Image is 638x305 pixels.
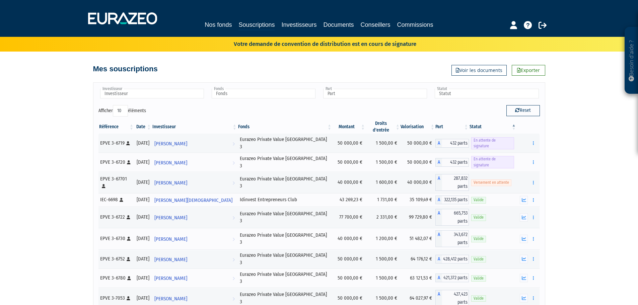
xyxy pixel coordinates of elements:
th: Montant: activer pour trier la colonne par ordre croissant [332,120,366,134]
span: Versement en attente [471,179,511,186]
i: Voir l'investisseur [232,272,235,285]
th: Fonds: activer pour trier la colonne par ordre croissant [237,120,332,134]
span: [PERSON_NAME] [154,138,187,150]
div: [DATE] [137,159,149,166]
td: 1 200,00 € [366,228,401,249]
td: 50 000,00 € [332,269,366,288]
span: 665,753 parts [442,209,469,226]
td: 64 176,12 € [401,249,435,269]
i: Voir l'investisseur [232,212,235,224]
div: [DATE] [137,275,149,282]
div: EPVE 3-6730 [100,235,132,242]
a: Nos fonds [205,20,232,29]
div: EPVE 3-67701 [100,175,132,190]
span: En attente de signature [471,156,514,168]
select: Afficheréléments [113,105,128,117]
i: Voir l'investisseur [232,177,235,189]
span: 428,412 parts [442,255,469,263]
div: EPVE 3-7053 [100,295,132,302]
div: [DATE] [137,196,149,203]
td: 50 000,00 € [332,153,366,172]
td: 1 600,00 € [366,172,401,193]
i: [Français] Personne physique [127,296,130,300]
a: Investisseurs [281,20,316,29]
span: En attente de signature [471,137,514,149]
a: [PERSON_NAME][DEMOGRAPHIC_DATA] [152,193,237,207]
div: Eurazeo Private Value [GEOGRAPHIC_DATA] 3 [240,136,330,150]
a: [PERSON_NAME] [152,232,237,245]
div: Eurazeo Private Value [GEOGRAPHIC_DATA] 3 [240,232,330,246]
td: 40 000,00 € [332,228,366,249]
td: 51 482,07 € [401,228,435,249]
span: A [435,174,442,191]
div: A - Eurazeo Private Value Europe 3 [435,158,469,167]
td: 2 331,00 € [366,207,401,228]
a: Exporter [512,65,545,76]
span: 343,672 parts [442,230,469,247]
div: A - Eurazeo Private Value Europe 3 [435,255,469,263]
i: [Français] Personne physique [127,160,131,164]
i: [Français] Personne physique [126,141,130,145]
div: [DATE] [137,295,149,302]
a: [PERSON_NAME] [152,292,237,305]
td: 1 500,00 € [366,153,401,172]
span: 421,372 parts [442,274,469,282]
i: [Français] Personne physique [120,198,123,202]
span: [PERSON_NAME] [154,212,187,224]
h4: Mes souscriptions [93,65,158,73]
th: Statut : activer pour trier la colonne par ordre d&eacute;croissant [469,120,516,134]
span: [PERSON_NAME] [154,233,187,245]
div: EPVE 3-6722 [100,214,132,221]
div: [DATE] [137,235,149,242]
i: Voir l'investisseur [232,157,235,169]
div: A - Eurazeo Private Value Europe 3 [435,230,469,247]
div: A - Eurazeo Private Value Europe 3 [435,139,469,148]
label: Afficher éléments [98,105,146,117]
div: A - Eurazeo Private Value Europe 3 [435,209,469,226]
td: 1 500,00 € [366,249,401,269]
td: 43 269,23 € [332,193,366,207]
div: EPVE 3-6780 [100,275,132,282]
i: Voir l'investisseur [232,233,235,245]
td: 1 500,00 € [366,134,401,153]
th: Référence : activer pour trier la colonne par ordre croissant [98,120,135,134]
span: 432 parts [442,139,469,148]
a: [PERSON_NAME] [152,137,237,150]
td: 40 000,00 € [401,172,435,193]
span: 287,832 parts [442,174,469,191]
span: [PERSON_NAME] [154,272,187,285]
div: IEC-6698 [100,196,132,203]
span: A [435,209,442,226]
div: A - Eurazeo Private Value Europe 3 [435,274,469,282]
a: [PERSON_NAME] [152,211,237,224]
div: Eurazeo Private Value [GEOGRAPHIC_DATA] 3 [240,155,330,169]
span: [PERSON_NAME] [154,293,187,305]
a: Conseillers [361,20,391,29]
a: [PERSON_NAME] [152,271,237,285]
th: Droits d'entrée: activer pour trier la colonne par ordre croissant [366,120,401,134]
i: [Français] Personne physique [102,184,105,188]
span: 322,135 parts [442,196,469,204]
div: [DATE] [137,255,149,262]
span: Valide [471,275,486,282]
i: [Français] Personne physique [127,215,130,219]
i: Voir l'investisseur [232,293,235,305]
span: Valide [471,214,486,221]
span: [PERSON_NAME] [154,157,187,169]
div: Eurazeo Private Value [GEOGRAPHIC_DATA] 3 [240,175,330,190]
div: Eurazeo Private Value [GEOGRAPHIC_DATA] 3 [240,210,330,225]
div: EPVE 3-6752 [100,255,132,262]
span: Valide [471,236,486,242]
button: Reset [506,105,540,116]
div: A - Idinvest Entrepreneurs Club [435,196,469,204]
td: 99 729,80 € [401,207,435,228]
th: Investisseur: activer pour trier la colonne par ordre croissant [152,120,237,134]
i: [Français] Personne physique [127,237,131,241]
td: 1 500,00 € [366,269,401,288]
span: A [435,196,442,204]
div: EPVE 3-6720 [100,159,132,166]
div: [DATE] [137,214,149,221]
i: Voir l'investisseur [232,138,235,150]
p: Votre demande de convention de distribution est en cours de signature [214,39,416,48]
th: Valorisation: activer pour trier la colonne par ordre croissant [401,120,435,134]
